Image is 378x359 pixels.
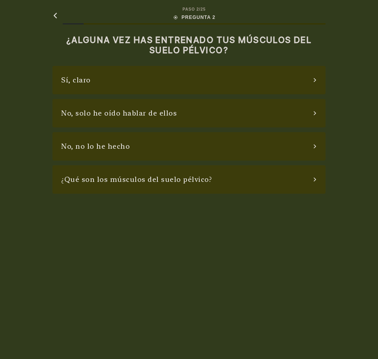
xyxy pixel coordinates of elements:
div: No, no lo he hecho [61,141,130,151]
div: PASO 2 / 25 [183,6,206,12]
h2: ¿ALGUNA VEZ HAS ENTRENADO TUS MÚSCULOS DEL SUELO PÉLVICO? [52,35,326,56]
div: No, solo he oído hablar de ellos [61,108,177,118]
div: ¿Qué son los músculos del suelo pélvico? [61,174,212,185]
div: Sí, claro [61,75,91,85]
div: PREGUNTA 2 [173,14,215,21]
